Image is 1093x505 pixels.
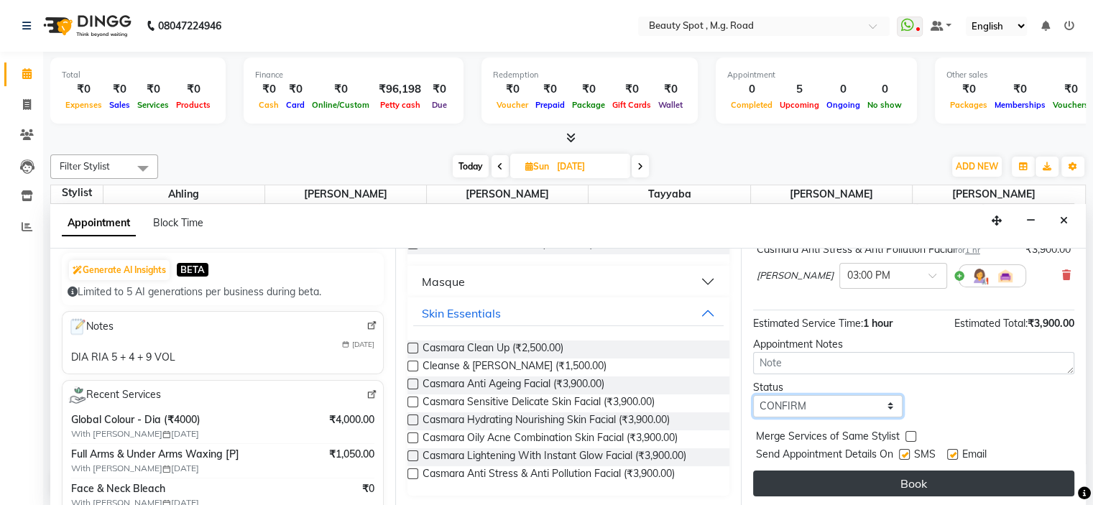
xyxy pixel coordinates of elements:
[991,100,1049,110] span: Memberships
[427,81,452,98] div: ₹0
[914,447,936,465] span: SMS
[37,6,135,46] img: logo
[255,100,282,110] span: Cash
[134,81,172,98] div: ₹0
[756,429,900,447] span: Merge Services of Same Stylist
[103,185,264,203] span: Ahling
[776,100,823,110] span: Upcoming
[955,245,980,255] small: for
[62,81,106,98] div: ₹0
[423,358,607,376] span: Cleanse & [PERSON_NAME] (₹1,500.00)
[864,81,905,98] div: 0
[727,81,776,98] div: 0
[609,81,655,98] div: ₹0
[51,185,103,200] div: Stylist
[377,100,424,110] span: Petty cash
[265,185,426,203] span: [PERSON_NAME]
[172,100,214,110] span: Products
[655,81,686,98] div: ₹0
[751,185,912,203] span: [PERSON_NAME]
[255,81,282,98] div: ₹0
[60,160,110,172] span: Filter Stylist
[158,6,221,46] b: 08047224946
[423,412,670,430] span: Casmara Hydrating Nourishing Skin Facial (₹3,900.00)
[532,81,568,98] div: ₹0
[329,447,374,462] span: ₹1,050.00
[68,386,161,404] span: Recent Services
[522,161,553,172] span: Sun
[71,447,299,462] span: Full Arms & Under Arms Waxing [P]
[106,81,134,98] div: ₹0
[946,81,991,98] div: ₹0
[952,157,1002,177] button: ADD NEW
[362,481,374,496] span: ₹0
[609,100,655,110] span: Gift Cards
[1049,100,1092,110] span: Vouchers
[423,466,675,484] span: Casmara Anti Stress & Anti Pollution Facial (₹3,900.00)
[69,260,170,280] button: Generate AI Insights
[493,81,532,98] div: ₹0
[62,210,136,236] span: Appointment
[493,100,532,110] span: Voucher
[1053,210,1074,232] button: Close
[282,100,308,110] span: Card
[422,305,501,322] div: Skin Essentials
[756,447,893,465] span: Send Appointment Details On
[423,394,655,412] span: Casmara Sensitive Delicate Skin Facial (₹3,900.00)
[971,267,988,284] img: Hairdresser.png
[493,69,686,81] div: Redemption
[308,100,373,110] span: Online/Custom
[153,216,203,229] span: Block Time
[753,317,863,330] span: Estimated Service Time:
[255,69,452,81] div: Finance
[62,69,214,81] div: Total
[962,447,987,465] span: Email
[134,100,172,110] span: Services
[62,100,106,110] span: Expenses
[373,81,427,98] div: ₹96,198
[589,185,750,203] span: Tayyaba
[532,100,568,110] span: Prepaid
[568,100,609,110] span: Package
[757,269,834,283] span: [PERSON_NAME]
[423,376,604,394] span: Casmara Anti Ageing Facial (₹3,900.00)
[308,81,373,98] div: ₹0
[954,317,1028,330] span: Estimated Total:
[946,100,991,110] span: Packages
[776,81,823,98] div: 5
[329,412,374,427] span: ₹4,000.00
[352,339,374,350] span: [DATE]
[655,100,686,110] span: Wallet
[913,185,1074,203] span: [PERSON_NAME]
[106,100,134,110] span: Sales
[71,427,251,440] span: With [PERSON_NAME] [DATE]
[428,100,451,110] span: Due
[413,300,723,326] button: Skin Essentials
[71,412,299,427] span: Global Colour - Dia (₹4000)
[71,481,299,496] span: Face & Neck Bleach
[71,350,175,365] div: DIA RIA 5 + 4 + 9 VOL
[1025,242,1071,257] div: ₹3,900.00
[568,81,609,98] div: ₹0
[453,155,489,177] span: Today
[965,245,980,255] span: 1 hr
[823,100,864,110] span: Ongoing
[823,81,864,98] div: 0
[997,267,1014,284] img: Interior.png
[422,273,465,290] div: Masque
[1049,81,1092,98] div: ₹0
[863,317,893,330] span: 1 hour
[427,185,588,203] span: [PERSON_NAME]
[991,81,1049,98] div: ₹0
[727,100,776,110] span: Completed
[423,430,678,448] span: Casmara Oily Acne Combination Skin Facial (₹3,900.00)
[757,242,980,257] div: Casmara Anti Stress & Anti Pollution Facial
[423,340,563,358] span: Casmara Clean Up (₹2,500.00)
[423,448,686,466] span: Casmara Lightening With Instant Glow Facial (₹3,900.00)
[1028,317,1074,330] span: ₹3,900.00
[68,318,114,336] span: Notes
[956,161,998,172] span: ADD NEW
[553,156,624,177] input: 2025-09-07
[413,269,723,295] button: Masque
[172,81,214,98] div: ₹0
